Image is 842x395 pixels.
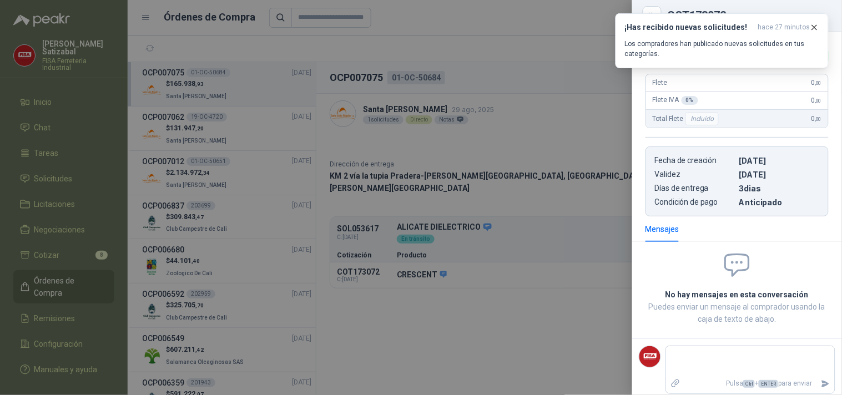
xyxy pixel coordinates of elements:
[639,346,661,367] img: Company Logo
[816,374,835,393] button: Enviar
[682,96,698,105] div: 0 %
[739,184,819,193] p: 3 dias
[815,116,821,122] span: ,00
[668,10,829,21] div: COT173072
[743,380,755,388] span: Ctrl
[655,170,735,179] p: Validez
[655,156,735,165] p: Fecha de creación
[625,39,819,59] p: Los compradores han publicado nuevas solicitudes en tus categorías.
[655,197,735,207] p: Condición de pago
[758,23,810,32] span: hace 27 minutos
[646,9,659,22] button: Close
[739,156,819,165] p: [DATE]
[646,288,829,301] h2: No hay mensajes en esta conversación
[685,112,719,125] div: Incluido
[653,112,721,125] span: Total Flete
[653,96,698,105] span: Flete IVA
[811,97,821,104] span: 0
[646,301,829,325] p: Puedes enviar un mensaje al comprador usando la caja de texto de abajo.
[646,223,679,235] div: Mensajes
[739,197,819,207] p: Anticipado
[811,79,821,87] span: 0
[815,80,821,86] span: ,00
[759,380,778,388] span: ENTER
[815,98,821,104] span: ,00
[625,23,754,32] h3: ¡Has recibido nuevas solicitudes!
[739,170,819,179] p: [DATE]
[653,79,667,87] span: Flete
[811,115,821,123] span: 0
[666,374,685,393] label: Adjuntar archivos
[685,374,817,393] p: Pulsa + para enviar
[616,13,829,68] button: ¡Has recibido nuevas solicitudes!hace 27 minutos Los compradores han publicado nuevas solicitudes...
[655,184,735,193] p: Días de entrega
